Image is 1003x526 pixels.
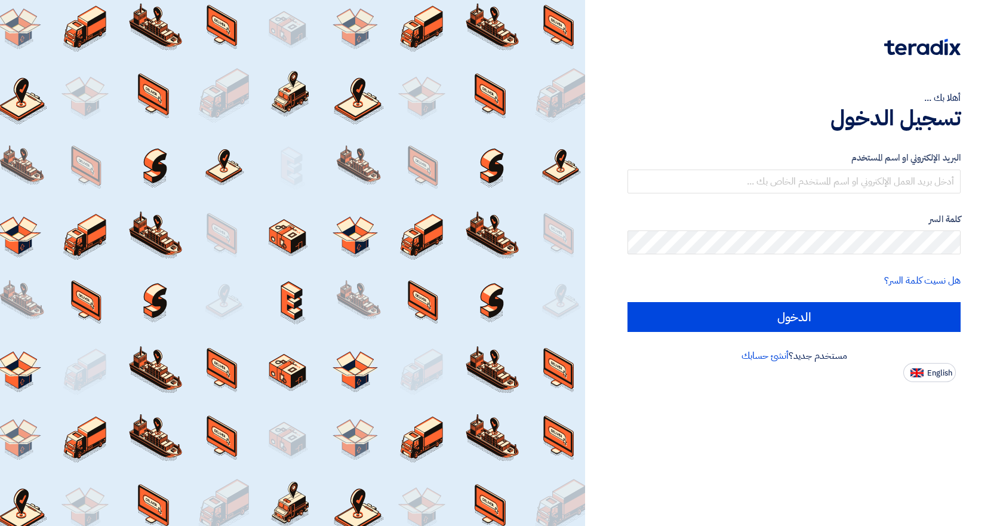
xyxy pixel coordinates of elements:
button: English [903,363,956,382]
h1: تسجيل الدخول [627,105,961,131]
div: مستخدم جديد؟ [627,349,961,363]
input: الدخول [627,302,961,332]
label: كلمة السر [627,213,961,226]
div: أهلا بك ... [627,91,961,105]
img: en-US.png [910,368,924,377]
a: أنشئ حسابك [742,349,789,363]
label: البريد الإلكتروني او اسم المستخدم [627,151,961,165]
img: Teradix logo [884,39,961,56]
input: أدخل بريد العمل الإلكتروني او اسم المستخدم الخاص بك ... [627,170,961,193]
span: English [927,369,952,377]
a: هل نسيت كلمة السر؟ [884,273,961,288]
